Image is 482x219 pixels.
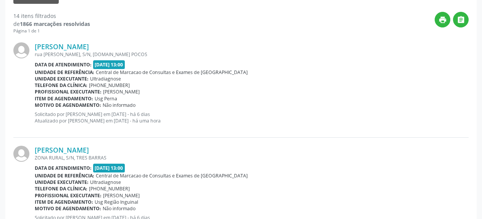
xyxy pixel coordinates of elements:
[13,146,29,162] img: img
[13,42,29,58] img: img
[35,179,89,185] b: Unidade executante:
[35,102,101,108] b: Motivo de agendamento:
[96,69,248,76] span: Central de Marcacao de Consultas e Exames de [GEOGRAPHIC_DATA]
[435,12,450,27] button: print
[35,89,102,95] b: Profissional executante:
[93,60,125,69] span: [DATE] 13:00
[453,12,469,27] button: 
[35,205,101,212] b: Motivo de agendamento:
[20,20,90,27] strong: 1866 marcações resolvidas
[35,95,93,102] b: Item de agendamento:
[103,205,135,212] span: Não informado
[13,12,90,20] div: 14 itens filtrados
[35,61,92,68] b: Data de atendimento:
[95,199,138,205] span: Usg Região Inguinal
[438,16,447,24] i: print
[103,102,135,108] span: Não informado
[89,82,130,89] span: [PHONE_NUMBER]
[35,69,94,76] b: Unidade de referência:
[35,111,469,124] p: Solicitado por [PERSON_NAME] em [DATE] - há 6 dias Atualizado por [PERSON_NAME] em [DATE] - há um...
[13,20,90,28] div: de
[89,185,130,192] span: [PHONE_NUMBER]
[90,76,121,82] span: Ultradiagnose
[35,51,469,58] div: rua [PERSON_NAME], S/N, [DOMAIN_NAME] POCOS
[96,172,248,179] span: Central de Marcacao de Consultas e Exames de [GEOGRAPHIC_DATA]
[35,82,87,89] b: Telefone da clínica:
[35,146,89,154] a: [PERSON_NAME]
[35,155,469,161] div: ZONA RURAL, S/N, TRES BARRAS
[35,42,89,51] a: [PERSON_NAME]
[35,76,89,82] b: Unidade executante:
[103,192,140,199] span: [PERSON_NAME]
[35,165,92,171] b: Data de atendimento:
[103,89,140,95] span: [PERSON_NAME]
[35,192,102,199] b: Profissional executante:
[13,28,90,34] div: Página 1 de 1
[95,95,117,102] span: Usg Perna
[35,185,87,192] b: Telefone da clínica:
[35,172,94,179] b: Unidade de referência:
[35,199,93,205] b: Item de agendamento:
[90,179,121,185] span: Ultradiagnose
[93,164,125,172] span: [DATE] 13:00
[457,16,465,24] i: 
